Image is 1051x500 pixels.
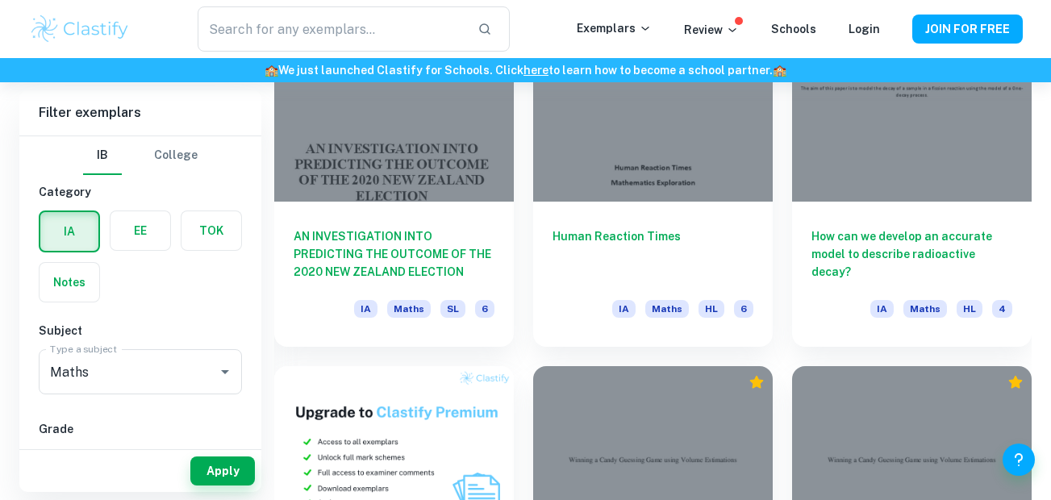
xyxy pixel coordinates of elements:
[957,300,982,318] span: HL
[792,23,1032,348] a: How can we develop an accurate model to describe radioactive decay?IAMathsHL4
[811,227,1012,281] h6: How can we develop an accurate model to describe radioactive decay?
[523,64,548,77] a: here
[214,360,236,383] button: Open
[440,300,465,318] span: SL
[699,300,724,318] span: HL
[83,136,122,175] button: IB
[992,300,1012,318] span: 4
[50,342,117,356] label: Type a subject
[181,211,241,250] button: TOK
[553,227,753,281] h6: Human Reaction Times
[749,374,765,390] div: Premium
[40,212,98,251] button: IA
[1003,444,1035,476] button: Help and Feedback
[912,15,1023,44] button: JOIN FOR FREE
[645,300,689,318] span: Maths
[19,90,261,135] h6: Filter exemplars
[612,300,636,318] span: IA
[111,211,170,250] button: EE
[387,300,431,318] span: Maths
[734,300,753,318] span: 6
[870,300,894,318] span: IA
[294,227,494,281] h6: AN INVESTIGATION INTO PREDICTING THE OUTCOME OF THE 2020 NEW ZEALAND ELECTION
[771,23,816,35] a: Schools
[1007,374,1024,390] div: Premium
[684,21,739,39] p: Review
[3,61,1048,79] h6: We just launched Clastify for Schools. Click to learn how to become a school partner.
[773,64,786,77] span: 🏫
[39,322,242,340] h6: Subject
[903,300,947,318] span: Maths
[198,6,464,52] input: Search for any exemplars...
[265,64,278,77] span: 🏫
[849,23,880,35] a: Login
[154,136,198,175] button: College
[39,183,242,201] h6: Category
[29,13,131,45] img: Clastify logo
[274,23,514,348] a: AN INVESTIGATION INTO PREDICTING THE OUTCOME OF THE 2020 NEW ZEALAND ELECTIONIAMathsSL6
[40,263,99,302] button: Notes
[577,19,652,37] p: Exemplars
[39,420,242,438] h6: Grade
[354,300,377,318] span: IA
[475,300,494,318] span: 6
[83,136,198,175] div: Filter type choice
[190,456,255,485] button: Apply
[533,23,773,348] a: Human Reaction TimesIAMathsHL6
